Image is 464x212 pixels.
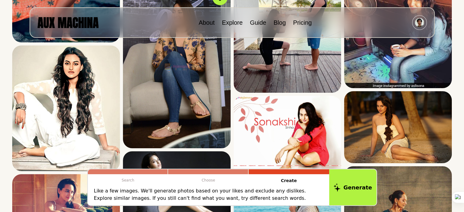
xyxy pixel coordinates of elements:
[234,96,341,177] img: Search result
[222,19,243,26] a: Explore
[329,169,376,205] button: Generate
[38,17,99,28] img: AUX MACHINA
[88,174,168,186] p: Search
[250,19,266,26] a: Guide
[344,91,452,163] img: Search result
[249,174,329,187] p: Create
[94,187,323,202] p: Like a few images. We'll generate photos based on your likes and exclude any dislikes. Explore si...
[415,18,424,27] img: Avatar
[274,19,286,26] a: Blog
[168,174,249,186] p: Choose
[293,19,312,26] a: Pricing
[12,45,120,171] img: Search result
[199,19,214,26] a: About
